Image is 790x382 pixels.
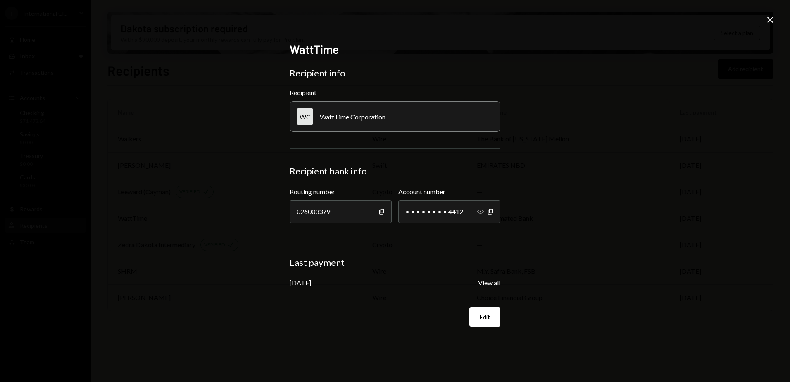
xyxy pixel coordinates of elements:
[320,113,385,121] div: WattTime Corporation
[290,41,500,57] h2: WattTime
[478,279,500,287] button: View all
[290,67,500,79] div: Recipient info
[290,200,392,223] div: 026003379
[398,187,500,197] label: Account number
[290,187,392,197] label: Routing number
[290,88,500,96] div: Recipient
[469,307,500,327] button: Edit
[398,200,500,223] div: • • • • • • • • 4412
[297,108,313,125] div: WC
[290,165,500,177] div: Recipient bank info
[290,257,500,268] div: Last payment
[290,279,311,286] div: [DATE]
